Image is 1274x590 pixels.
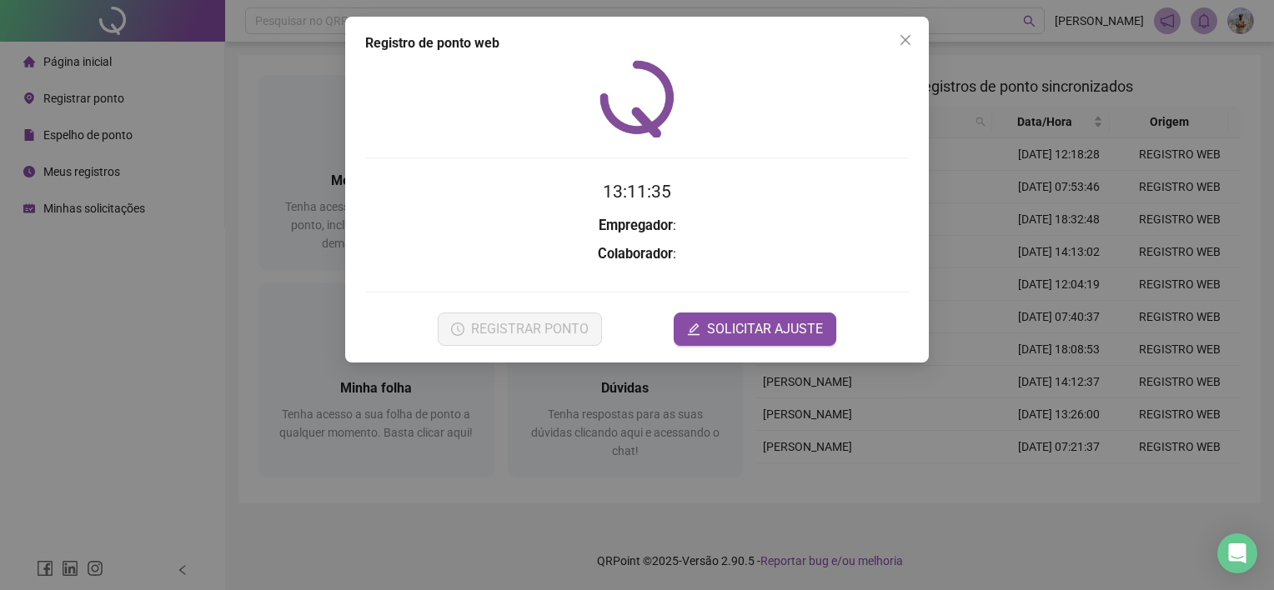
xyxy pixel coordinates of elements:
button: REGISTRAR PONTO [438,312,602,346]
div: Registro de ponto web [365,33,909,53]
strong: Empregador [599,217,673,233]
strong: Colaborador [598,246,673,262]
h3: : [365,243,909,265]
time: 13:11:35 [603,182,671,202]
span: close [899,33,912,47]
h3: : [365,215,909,237]
div: Open Intercom Messenger [1217,533,1257,573]
button: Close [892,27,919,53]
img: QRPoint [599,60,675,137]
button: editSOLICITAR AJUSTE [674,312,836,346]
span: SOLICITAR AJUSTE [707,319,823,339]
span: edit [687,322,700,336]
